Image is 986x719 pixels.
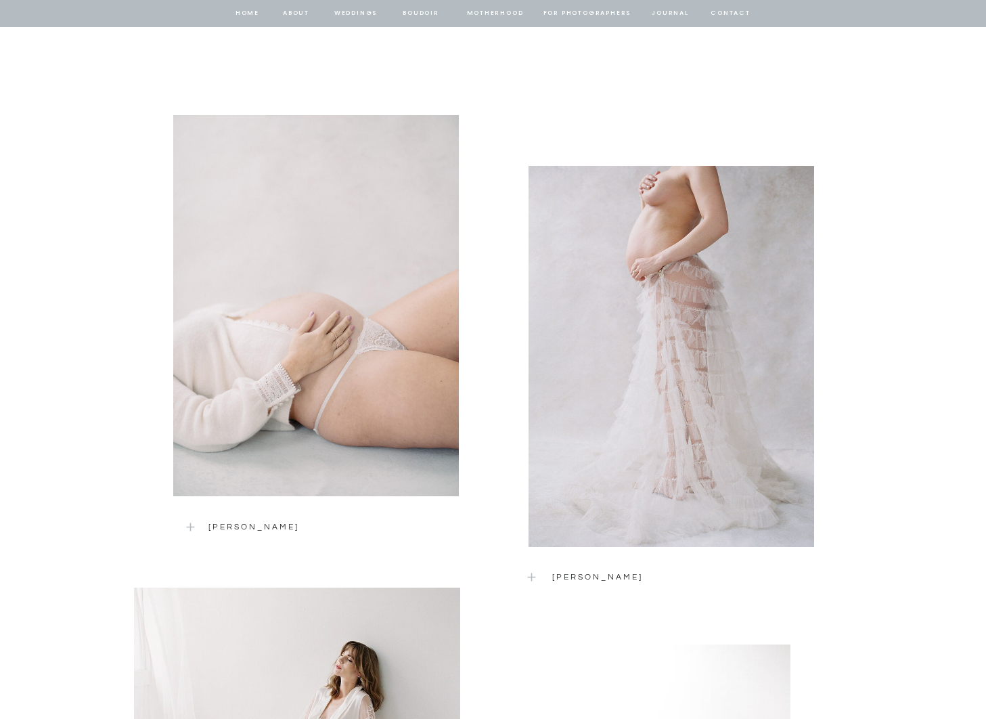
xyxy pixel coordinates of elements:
a: about [282,7,311,20]
a: Motherhood [467,7,523,20]
a: journal [650,7,692,20]
a: [PERSON_NAME] [552,571,794,582]
a: weddings & engagementS [129,3,295,15]
a: BOUDOIR [710,3,765,15]
a: Motherhood [779,4,834,16]
a: for photographers [543,7,631,20]
a: [PERSON_NAME] [208,521,379,532]
a: BOUDOIR [402,7,441,20]
a: Weddings [333,7,379,20]
a: home [235,7,261,20]
a: contact [709,7,753,20]
a: editorial [633,3,696,15]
